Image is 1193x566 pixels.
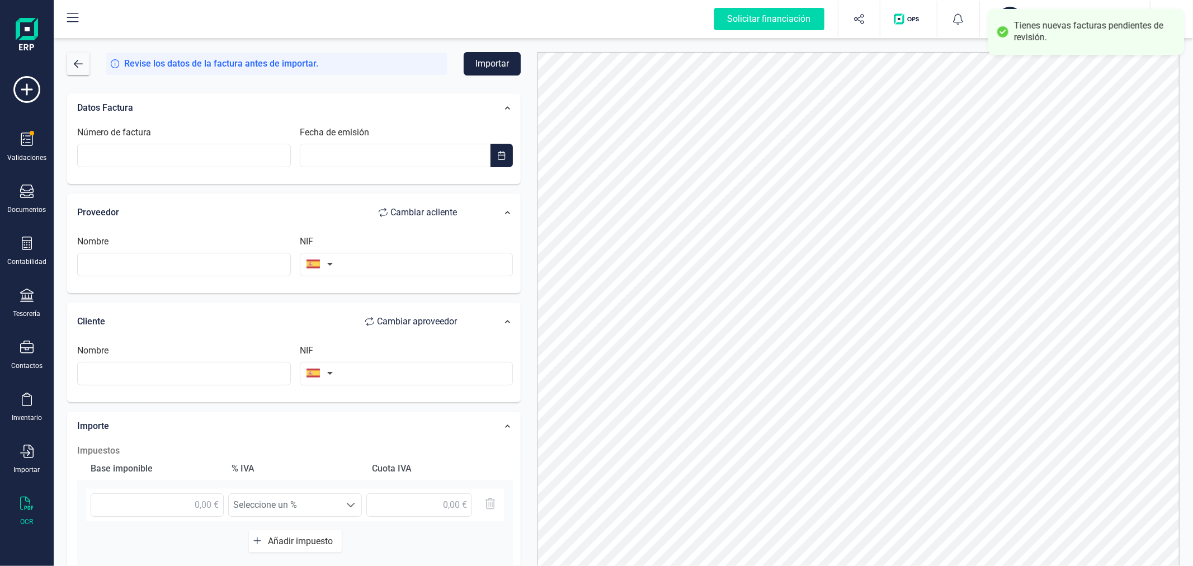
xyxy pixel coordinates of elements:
[12,413,42,422] div: Inventario
[300,344,313,357] label: NIF
[894,13,923,25] img: Logo de OPS
[77,235,109,248] label: Nombre
[887,1,930,37] button: Logo de OPS
[354,310,468,333] button: Cambiar aproveedor
[72,96,474,120] div: Datos Factura
[7,153,46,162] div: Validaciones
[714,8,824,30] div: Solicitar financiación
[77,421,109,431] span: Importe
[227,457,364,480] div: % IVA
[13,309,41,318] div: Tesorería
[77,310,468,333] div: Cliente
[300,235,313,248] label: NIF
[390,206,457,219] span: Cambiar a cliente
[249,530,342,553] button: Añadir impuesto
[8,205,46,214] div: Documentos
[367,201,468,224] button: Cambiar acliente
[77,201,468,224] div: Proveedor
[229,494,340,516] span: Seleccione un %
[377,315,457,328] span: Cambiar a proveedor
[77,444,513,457] h2: Impuestos
[366,493,472,517] input: 0,00 €
[91,493,224,517] input: 0,00 €
[268,536,337,546] span: Añadir impuesto
[11,361,43,370] div: Contactos
[14,465,40,474] div: Importar
[300,126,369,139] label: Fecha de emisión
[998,7,1022,31] div: FU
[16,18,38,54] img: Logo Finanedi
[86,457,223,480] div: Base imponible
[464,52,521,76] button: Importar
[701,1,838,37] button: Solicitar financiación
[124,57,318,70] span: Revise los datos de la factura antes de importar.
[77,344,109,357] label: Nombre
[993,1,1137,37] button: FUFURYS TIME SLXEVI MARCH WOLTÉS
[7,257,46,266] div: Contabilidad
[21,517,34,526] div: OCR
[77,126,151,139] label: Número de factura
[368,457,504,480] div: Cuota IVA
[1014,20,1176,44] div: Tienes nuevas facturas pendientes de revisión.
